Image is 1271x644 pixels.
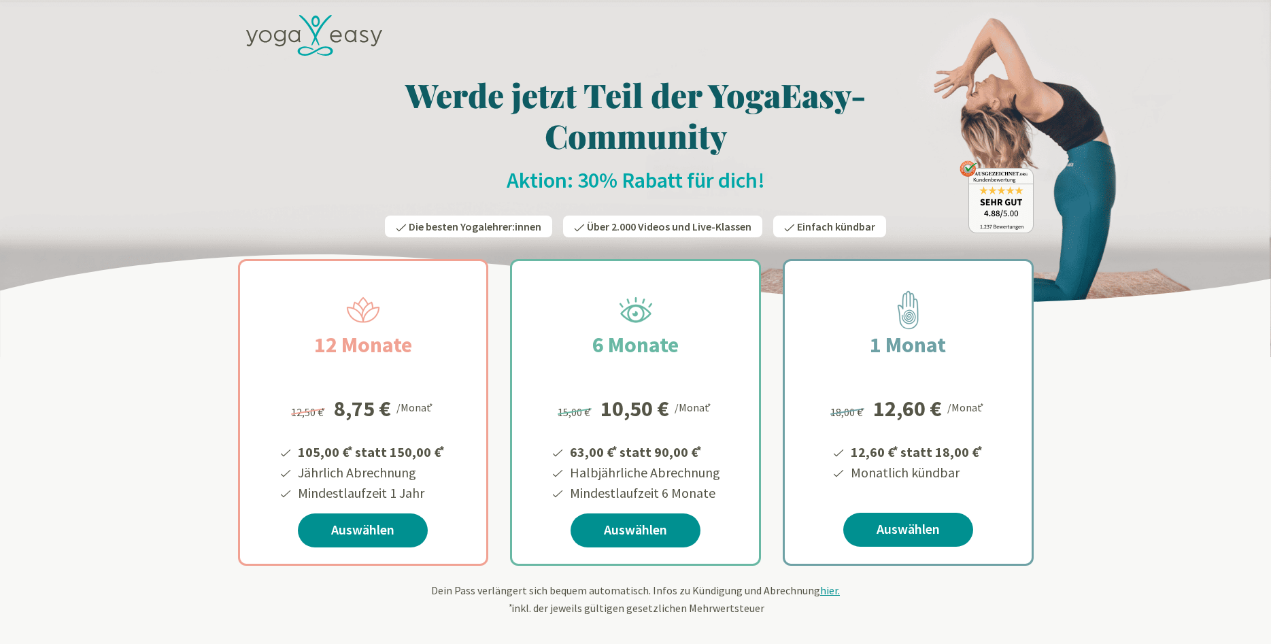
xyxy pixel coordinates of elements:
[568,462,720,483] li: Halbjährliche Abrechnung
[568,483,720,503] li: Mindestlaufzeit 6 Monate
[849,462,985,483] li: Monatlich kündbar
[282,328,445,361] h2: 12 Monate
[947,398,986,416] div: /Monat
[873,398,942,420] div: 12,60 €
[558,405,594,419] span: 15,00 €
[396,398,435,416] div: /Monat
[296,462,447,483] li: Jährlich Abrechnung
[675,398,713,416] div: /Monat
[238,582,1034,616] div: Dein Pass verlängert sich bequem automatisch. Infos zu Kündigung und Abrechnung
[409,220,541,233] span: Die besten Yogalehrer:innen
[291,405,327,419] span: 12,50 €
[837,328,979,361] h2: 1 Monat
[296,483,447,503] li: Mindestlaufzeit 1 Jahr
[238,167,1034,194] h2: Aktion: 30% Rabatt für dich!
[600,398,669,420] div: 10,50 €
[298,513,428,547] a: Auswählen
[571,513,700,547] a: Auswählen
[507,601,764,615] span: inkl. der jeweils gültigen gesetzlichen Mehrwertsteuer
[830,405,866,419] span: 18,00 €
[797,220,875,233] span: Einfach kündbar
[820,583,840,597] span: hier.
[587,220,751,233] span: Über 2.000 Videos und Live-Klassen
[334,398,391,420] div: 8,75 €
[849,439,985,462] li: 12,60 € statt 18,00 €
[238,74,1034,156] h1: Werde jetzt Teil der YogaEasy-Community
[960,160,1034,233] img: ausgezeichnet_badge.png
[568,439,720,462] li: 63,00 € statt 90,00 €
[843,513,973,547] a: Auswählen
[560,328,711,361] h2: 6 Monate
[296,439,447,462] li: 105,00 € statt 150,00 €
